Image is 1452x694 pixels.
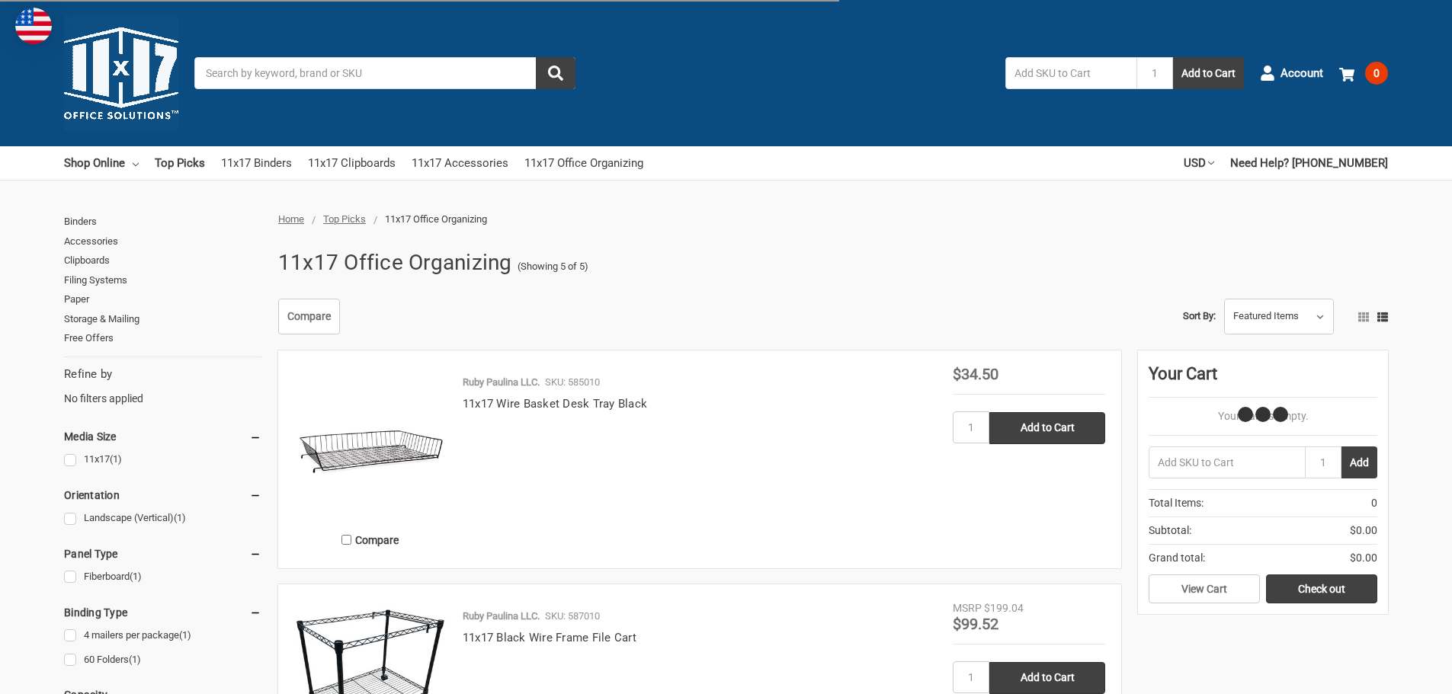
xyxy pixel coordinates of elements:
[984,602,1024,614] span: $199.04
[1149,574,1260,603] a: View Cart
[524,146,643,180] a: 11x17 Office Organizing
[64,309,261,329] a: Storage & Mailing
[1149,495,1204,511] span: Total Items:
[1184,146,1214,180] a: USD
[463,631,636,644] a: 11x17 Black Wire Frame File Cart
[174,512,186,523] span: (1)
[1183,305,1216,328] label: Sort By:
[1260,53,1323,93] a: Account
[1326,653,1452,694] iframe: Google Customer Reviews
[1173,57,1244,89] button: Add to Cart
[64,270,261,290] a: Filing Systems
[179,629,191,641] span: (1)
[129,654,141,665] span: (1)
[155,146,205,180] a: Top Picks
[64,289,261,309] a: Paper
[278,243,512,283] h1: 11x17 Office Organizing
[64,16,178,130] img: 11x17.com
[1149,446,1305,478] input: Add SKU to Cart
[130,571,142,582] span: (1)
[64,486,261,504] h5: Orientation
[110,453,122,465] span: (1)
[1149,408,1377,424] p: Your Cart Is Empty.
[64,232,261,251] a: Accessories
[64,212,261,232] a: Binders
[64,567,261,587] a: Fiberboard
[1005,57,1136,89] input: Add SKU to Cart
[1230,146,1388,180] a: Need Help? [PHONE_NUMBER]
[412,146,508,180] a: 11x17 Accessories
[1339,53,1388,93] a: 0
[64,328,261,348] a: Free Offers
[294,366,447,519] img: 11x17 Wire Basket Desk Tray Black
[341,535,351,545] input: Compare
[1350,523,1377,539] span: $0.00
[463,375,540,390] p: Ruby Paulina LLC.
[64,146,139,180] a: Shop Online
[64,427,261,446] h5: Media Size
[1350,550,1377,566] span: $0.00
[64,650,261,670] a: 60 Folders
[953,600,982,616] div: MSRP
[64,366,261,383] h5: Refine by
[64,366,261,407] div: No filters applied
[1149,361,1377,398] div: Your Cart
[1371,495,1377,511] span: 0
[64,251,261,270] a: Clipboards
[308,146,396,180] a: 11x17 Clipboards
[294,527,447,552] label: Compare
[545,609,600,624] p: SKU: 587010
[1149,550,1205,566] span: Grand total:
[953,615,998,633] span: $99.52
[1281,65,1323,82] span: Account
[385,213,487,225] span: 11x17 Office Organizing
[323,213,366,225] a: Top Picks
[64,625,261,646] a: 4 mailers per package
[463,609,540,624] p: Ruby Paulina LLC.
[989,412,1105,444] input: Add to Cart
[64,508,261,529] a: Landscape (Vertical)
[1341,446,1377,478] button: Add
[1266,574,1377,603] a: Check out
[1149,523,1191,539] span: Subtotal:
[953,365,998,383] span: $34.50
[64,603,261,622] h5: Binding Type
[545,375,600,390] p: SKU: 585010
[463,397,647,411] a: 11x17 Wire Basket Desk Tray Black
[221,146,292,180] a: 11x17 Binders
[15,8,52,44] img: duty and tax information for United States
[989,662,1105,694] input: Add to Cart
[278,213,304,225] a: Home
[278,299,340,335] a: Compare
[518,259,588,274] span: (Showing 5 of 5)
[64,449,261,470] a: 11x17
[1365,62,1388,85] span: 0
[64,545,261,563] h5: Panel Type
[194,57,575,89] input: Search by keyword, brand or SKU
